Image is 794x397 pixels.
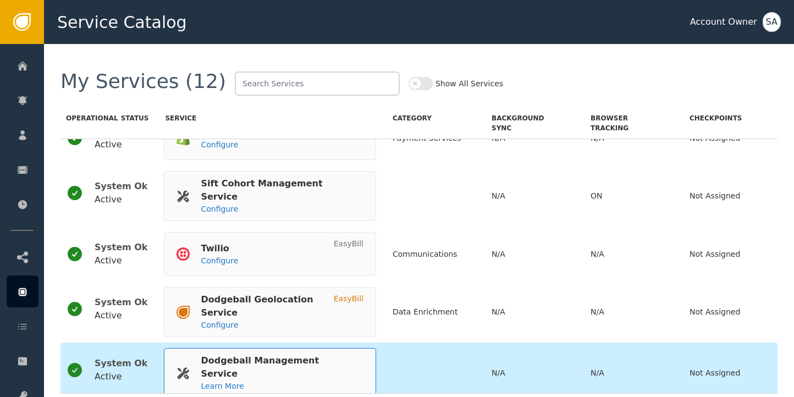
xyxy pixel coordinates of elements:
a: Configure [201,255,238,267]
div: Category [393,96,475,133]
div: Service [165,96,376,133]
span: Configure [201,321,238,329]
div: Dodgeball Geolocation Service [201,293,322,319]
div: N/A [492,306,574,318]
div: Data Enrichment [393,306,475,318]
div: Communications [393,249,475,260]
div: Twilio [201,242,238,255]
span: Browser [591,113,670,123]
a: Learn More [201,381,244,392]
div: N/A [492,367,574,379]
div: ON [591,190,673,202]
a: Configure [201,139,238,151]
div: Not Assigned [690,367,772,379]
div: Not Assigned [690,306,772,318]
div: System Ok [95,180,147,193]
div: Active [95,309,147,322]
span: Configure [201,140,238,149]
div: Status [66,96,165,133]
div: N/A [492,249,574,260]
div: Tracking [591,96,673,133]
div: System Ok [95,357,147,370]
div: Sync [492,96,574,133]
div: Account Owner [690,15,757,29]
div: Active [95,370,147,383]
div: Active [95,193,147,206]
label: Show All Services [435,78,503,90]
div: Sift Cohort Management Service [201,177,352,203]
div: Dodgeball Management Service [201,354,352,381]
div: Not Assigned [690,190,772,202]
span: Background [492,113,571,123]
div: N/A [591,367,673,379]
span: Configure [201,256,238,265]
div: N/A [591,306,673,318]
div: EasyBill [334,293,363,305]
div: N/A [591,249,673,260]
span: Operational [66,113,118,133]
div: Active [95,138,147,151]
button: SA [763,12,781,32]
div: Checkpoints [690,96,772,133]
div: My Services (12) [60,71,226,96]
span: Learn More [201,382,244,390]
span: Configure [201,205,238,213]
a: Configure [201,319,238,331]
div: System Ok [95,241,147,254]
div: N/A [492,190,574,202]
span: Service Catalog [57,10,187,35]
div: System Ok [95,296,147,309]
div: Active [95,254,147,267]
input: Search Services [235,71,400,96]
div: EasyBill [334,238,363,250]
div: Not Assigned [690,249,772,260]
a: Configure [201,203,238,215]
